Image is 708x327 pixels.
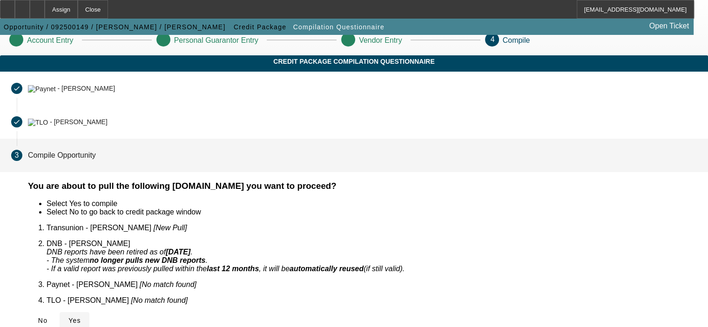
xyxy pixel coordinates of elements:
span: Yes [68,317,81,324]
strong: no longer pulls new DNB reports [89,256,205,264]
strong: automatically reused [290,265,364,273]
p: Vendor Entry [359,36,402,45]
i: [No match found] [131,296,188,304]
strong: [DATE] [166,248,190,256]
strong: last 12 months [207,265,259,273]
span: Credit Package [234,23,286,31]
img: TLO [28,119,48,126]
i: DNB reports have been retired as of . - The system . - If a valid report was previously pulled wi... [47,248,405,273]
p: Paynet - [PERSON_NAME] [47,280,697,289]
span: 4 [491,35,495,43]
h3: You are about to pull the following [DOMAIN_NAME] you want to proceed? [28,181,697,191]
p: Compile Opportunity [28,151,96,160]
div: - [PERSON_NAME] [57,85,115,93]
button: Credit Package [231,19,289,35]
span: No [38,317,47,324]
p: Transunion - [PERSON_NAME] [47,224,697,232]
img: Paynet [28,85,56,93]
p: TLO - [PERSON_NAME] [47,296,697,305]
p: Compile [503,36,530,45]
div: - [PERSON_NAME] [50,119,108,126]
button: Compilation Questionnaire [291,19,387,35]
span: Compilation Questionnaire [293,23,384,31]
p: DNB - [PERSON_NAME] [47,240,697,273]
li: Select Yes to compile [47,200,697,208]
span: 3 [15,151,19,160]
mat-icon: done [13,118,20,126]
li: Select No to go back to credit package window [47,208,697,216]
span: Opportunity / 092500149 / [PERSON_NAME] / [PERSON_NAME] [4,23,225,31]
span: Credit Package Compilation Questionnaire [7,58,701,65]
i: [No match found] [140,280,196,288]
i: [New Pull] [154,224,187,232]
a: Open Ticket [646,18,693,34]
mat-icon: done [13,85,20,92]
p: Personal Guarantor Entry [174,36,258,45]
p: Account Entry [27,36,74,45]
